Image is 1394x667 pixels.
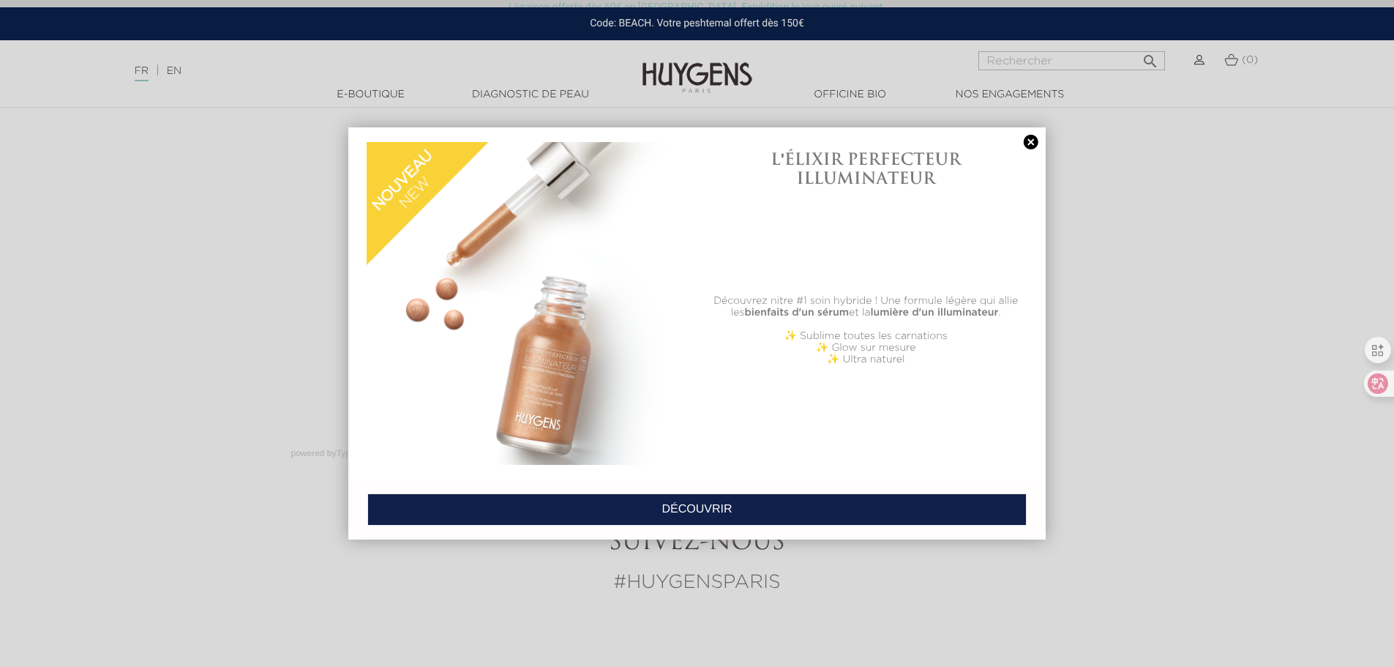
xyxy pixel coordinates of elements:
h1: L'ÉLIXIR PERFECTEUR ILLUMINATEUR [705,149,1027,188]
p: Découvrez nitre #1 soin hybride ! Une formule légère qui allie les et la . [705,295,1027,318]
b: bienfaits d'un sérum [744,308,849,318]
p: ✨ Ultra naturel [705,354,1027,365]
p: ✨ Sublime toutes les carnations [705,330,1027,342]
p: ✨ Glow sur mesure [705,342,1027,354]
a: DÉCOUVRIR [367,493,1027,526]
b: lumière d'un illuminateur [871,308,999,318]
